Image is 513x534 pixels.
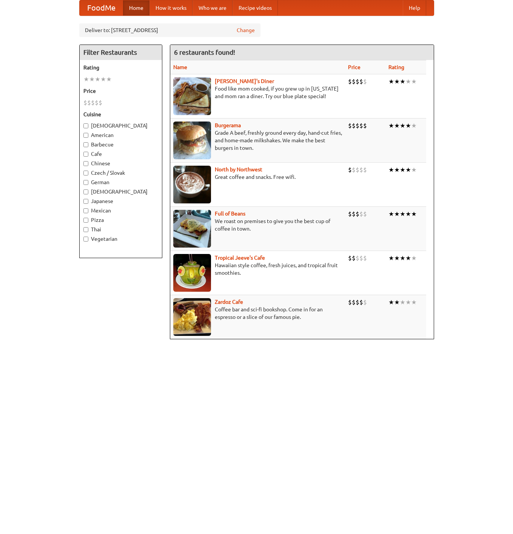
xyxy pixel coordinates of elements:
[215,78,274,84] a: [PERSON_NAME]'s Diner
[388,122,394,130] li: ★
[411,77,417,86] li: ★
[80,0,123,15] a: FoodMe
[173,210,211,248] img: beans.jpg
[359,77,363,86] li: $
[83,226,158,233] label: Thai
[83,169,158,177] label: Czech / Slovak
[83,160,158,167] label: Chinese
[149,0,193,15] a: How it works
[83,150,158,158] label: Cafe
[356,122,359,130] li: $
[352,298,356,306] li: $
[83,218,88,223] input: Pizza
[388,210,394,218] li: ★
[411,210,417,218] li: ★
[348,77,352,86] li: $
[400,77,405,86] li: ★
[363,210,367,218] li: $
[411,122,417,130] li: ★
[173,306,342,321] p: Coffee bar and sci-fi bookshop. Come in for an espresso or a slice of our famous pie.
[80,45,162,60] h4: Filter Restaurants
[400,122,405,130] li: ★
[83,131,158,139] label: American
[400,210,405,218] li: ★
[83,235,158,243] label: Vegetarian
[352,77,356,86] li: $
[352,254,356,262] li: $
[348,210,352,218] li: $
[394,298,400,306] li: ★
[79,23,260,37] div: Deliver to: [STREET_ADDRESS]
[83,123,88,128] input: [DEMOGRAPHIC_DATA]
[233,0,278,15] a: Recipe videos
[83,161,88,166] input: Chinese
[83,141,158,148] label: Barbecue
[83,188,158,195] label: [DEMOGRAPHIC_DATA]
[237,26,255,34] a: Change
[173,129,342,152] p: Grade A beef, freshly ground every day, hand-cut fries, and home-made milkshakes. We make the bes...
[215,166,262,172] b: North by Northwest
[363,122,367,130] li: $
[173,173,342,181] p: Great coffee and snacks. Free wifi.
[388,298,394,306] li: ★
[83,111,158,118] h5: Cuisine
[83,180,88,185] input: German
[87,98,91,107] li: $
[83,87,158,95] h5: Price
[99,98,102,107] li: $
[356,210,359,218] li: $
[83,237,88,242] input: Vegetarian
[403,0,426,15] a: Help
[388,64,404,70] a: Rating
[95,75,100,83] li: ★
[91,98,95,107] li: $
[394,77,400,86] li: ★
[356,77,359,86] li: $
[89,75,95,83] li: ★
[173,122,211,159] img: burgerama.jpg
[83,199,88,204] input: Japanese
[83,207,158,214] label: Mexican
[400,298,405,306] li: ★
[348,254,352,262] li: $
[411,298,417,306] li: ★
[83,189,88,194] input: [DEMOGRAPHIC_DATA]
[83,171,88,175] input: Czech / Slovak
[394,166,400,174] li: ★
[215,122,241,128] a: Burgerama
[405,254,411,262] li: ★
[83,227,88,232] input: Thai
[173,77,211,115] img: sallys.jpg
[83,142,88,147] input: Barbecue
[359,122,363,130] li: $
[173,166,211,203] img: north.jpg
[394,210,400,218] li: ★
[83,98,87,107] li: $
[174,49,235,56] ng-pluralize: 6 restaurants found!
[173,85,342,100] p: Food like mom cooked, if you grew up in [US_STATE] and mom ran a diner. Try our blue plate special!
[348,298,352,306] li: $
[405,122,411,130] li: ★
[405,210,411,218] li: ★
[106,75,112,83] li: ★
[405,77,411,86] li: ★
[394,122,400,130] li: ★
[356,254,359,262] li: $
[95,98,99,107] li: $
[359,210,363,218] li: $
[215,211,245,217] b: Full of Beans
[173,254,211,292] img: jeeves.jpg
[356,166,359,174] li: $
[83,122,158,129] label: [DEMOGRAPHIC_DATA]
[123,0,149,15] a: Home
[215,299,243,305] a: Zardoz Cafe
[100,75,106,83] li: ★
[394,254,400,262] li: ★
[173,298,211,336] img: zardoz.jpg
[359,254,363,262] li: $
[215,255,265,261] b: Tropical Jeeve's Cafe
[388,254,394,262] li: ★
